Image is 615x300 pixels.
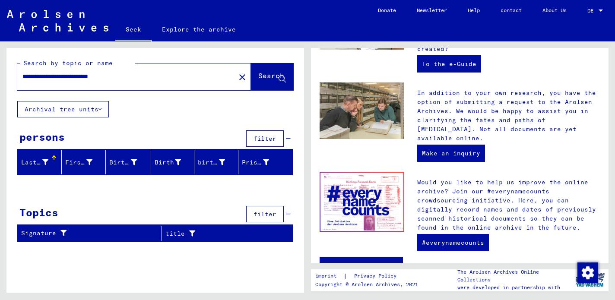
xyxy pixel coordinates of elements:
[422,149,480,157] font: Make an inquiry
[65,158,104,166] font: First name
[501,7,522,13] font: contact
[417,234,489,251] a: #everynamecounts
[417,7,447,13] font: Newsletter
[422,239,484,246] font: #everynamecounts
[354,272,396,279] font: Privacy Policy
[18,150,62,174] mat-header-cell: Last name
[457,284,560,291] font: were developed in partnership with
[152,19,246,40] a: Explore the archive
[126,25,141,33] font: Seek
[587,7,593,14] font: DE
[23,59,113,67] font: Search by topic or name
[422,60,476,68] font: To the e-Guide
[150,150,194,174] mat-header-cell: Birth
[25,105,98,113] font: Archival tree units
[194,150,238,174] mat-header-cell: birth date
[21,227,162,240] div: Signature
[324,262,398,269] font: Open UNESCO website
[238,150,292,174] mat-header-cell: Prisoner #
[320,172,404,232] img: enc.jpg
[155,158,174,166] font: Birth
[242,158,281,166] font: Prisoner #
[577,262,598,283] img: Change consent
[347,272,407,281] a: Privacy Policy
[258,71,284,80] font: Search
[234,68,251,85] button: Clear
[115,19,152,41] a: Seek
[17,101,109,117] button: Archival tree units
[246,130,284,147] button: filter
[378,7,396,13] font: Donate
[154,155,194,169] div: Birth
[7,10,108,32] img: Arolsen_neg.svg
[315,272,336,279] font: imprint
[165,227,282,240] div: title
[21,158,56,166] font: Last name
[254,210,276,218] font: filter
[65,155,105,169] div: First name
[21,229,56,237] font: Signature
[198,155,238,169] div: birth date
[417,145,485,162] a: Make an inquiry
[19,130,65,143] font: persons
[343,272,347,280] font: |
[315,281,418,287] font: Copyright © Arolsen Archives, 2021
[251,63,293,90] button: Search
[254,135,276,142] font: filter
[468,7,480,13] font: Help
[320,257,403,274] a: Open UNESCO website
[574,269,606,291] img: yv_logo.png
[162,25,236,33] font: Explore the archive
[417,178,596,231] font: Would you like to help us improve the online archive? Join our #everynamecounts crowdsourcing ini...
[109,155,149,169] div: Birth name
[106,150,150,174] mat-header-cell: Birth name
[315,272,343,281] a: imprint
[62,150,106,174] mat-header-cell: First name
[542,7,567,13] font: About Us
[198,158,237,166] font: birth date
[417,89,596,142] font: In addition to your own research, you have the option of submitting a request to the Arolsen Arch...
[242,155,282,169] div: Prisoner #
[165,230,185,237] font: title
[577,262,598,283] div: Change consent
[417,55,481,73] a: To the e-Guide
[19,206,58,219] font: Topics
[246,206,284,222] button: filter
[109,158,148,166] font: Birth name
[21,155,61,169] div: Last name
[320,82,404,139] img: inquiries.jpg
[237,72,247,82] mat-icon: close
